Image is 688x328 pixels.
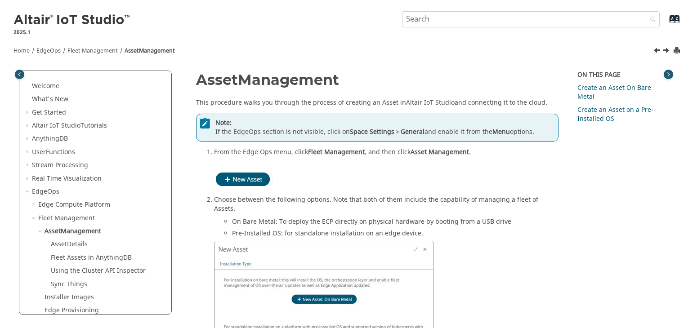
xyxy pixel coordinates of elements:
[32,134,68,143] a: AnythingDB
[67,47,118,55] a: Fleet Management
[32,174,102,183] a: Real Time Visualization
[402,11,660,27] input: Search query
[36,47,61,55] a: EdgeOps
[45,226,101,236] a: AssetManagement
[38,200,110,209] a: Edge Compute Platform
[32,94,68,104] a: What's New
[577,83,651,102] a: Create an Asset On Bare Metal
[196,114,559,142] div: If the EdgeOps section is not visible, click on and enable it from the options.
[411,147,469,157] span: Asset Management
[406,98,455,107] span: Altair IoT Studio
[45,306,99,315] a: Edge Provisioning
[32,81,59,91] a: Welcome
[37,227,45,236] span: Collapse AssetManagement
[196,72,559,88] h1: Management
[31,214,38,223] span: Collapse Fleet Management
[25,121,32,130] span: Expand Altair IoT StudioTutorials
[32,108,66,117] a: Get Started
[663,46,670,57] a: Next topic: Asset Details
[32,147,75,157] a: UserFunctions
[654,46,661,57] a: Previous topic: Fleet Management
[25,174,32,183] span: Expand Real Time Visualization
[32,121,80,130] span: Altair IoT Studio
[31,200,38,209] span: Expand Edge Compute Platform
[394,127,401,137] abbr: and then
[350,127,394,137] span: Space Settings
[492,127,510,137] span: Menu
[125,47,139,55] span: Asset
[32,160,88,170] a: Stream Processing
[51,239,67,249] span: Asset
[32,121,107,130] a: Altair IoT StudioTutorials
[13,47,30,55] a: Home
[25,161,32,170] span: Expand Stream Processing
[401,127,424,137] span: General
[32,187,59,196] a: EdgeOps
[674,45,681,57] button: Print this page
[25,108,32,117] span: Expand Get Started
[13,13,131,27] img: Altair IoT Studio
[196,71,238,89] span: Asset
[51,266,146,275] a: Using the Cluster API Inspector
[308,147,365,157] span: Fleet Management
[51,279,87,289] a: Sync Things
[196,98,559,142] section: This procedure walks you through the process of creating an Asset in and connecting it to the cloud.
[577,105,653,124] a: Create an Asset on a Pre-Installed OS
[25,134,32,143] span: Expand AnythingDB
[655,18,675,28] a: Go to index terms page
[25,148,32,157] span: Expand UserFunctions
[215,119,555,128] span: Note:
[15,70,24,79] button: Toggle publishing table of content
[125,47,175,55] a: AssetManagement
[214,146,471,157] span: From the Edge Ops menu, click , and then click .
[232,217,559,229] li: On Bare Metal: To deploy the ECP directly on physical hardware by booting from a USB drive
[638,11,663,29] button: Search
[577,71,669,80] div: On this page
[214,167,273,190] img: asset_new.png
[25,187,32,196] span: Collapse EdgeOps
[51,239,88,249] a: AssetDetails
[45,226,61,236] span: Asset
[664,70,673,79] button: Toggle topic table of content
[46,147,75,157] span: Functions
[232,229,559,241] li: Pre-Installed OS: for standalone installation on an edge device.
[51,253,132,262] a: Fleet Assets in AnythingDB
[38,213,95,223] a: Fleet Management
[45,293,94,302] a: Installer Images
[214,193,538,213] span: Choose between the following options. Note that both of them include the capability of managing a...
[13,28,131,36] p: 2025.1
